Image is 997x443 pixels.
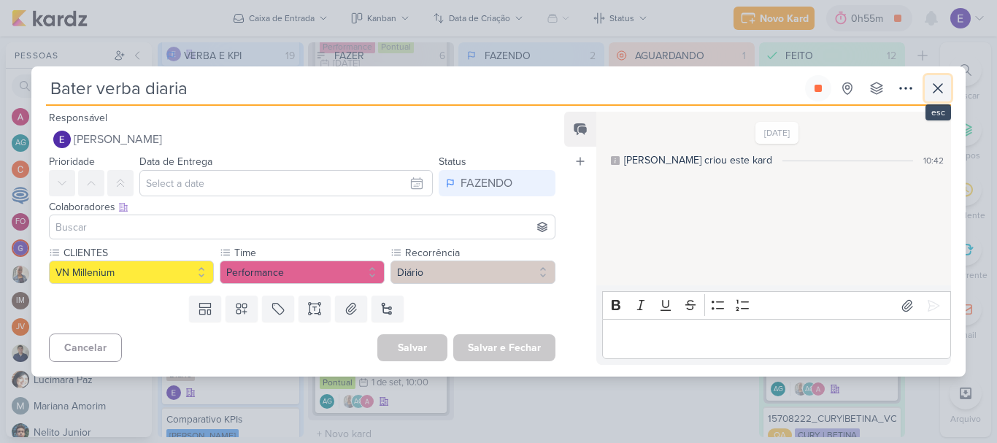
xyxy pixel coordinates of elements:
input: Select a date [139,170,433,196]
button: [PERSON_NAME] [49,126,555,153]
div: 10:42 [923,154,944,167]
div: esc [925,104,951,120]
button: Performance [220,261,385,284]
img: Eduardo Quaresma [53,131,71,148]
button: VN Millenium [49,261,214,284]
label: Recorrência [404,245,555,261]
div: Editor editing area: main [602,319,951,359]
label: Responsável [49,112,107,124]
button: FAZENDO [439,170,555,196]
label: Prioridade [49,155,95,168]
label: Time [233,245,385,261]
div: Parar relógio [812,82,824,94]
label: CLIENTES [62,245,214,261]
div: Colaboradores [49,199,555,215]
div: Editor toolbar [602,291,951,320]
label: Status [439,155,466,168]
div: FAZENDO [461,174,512,192]
input: Buscar [53,218,552,236]
span: [PERSON_NAME] [74,131,162,148]
label: Data de Entrega [139,155,212,168]
button: Diário [390,261,555,284]
div: [PERSON_NAME] criou este kard [624,153,772,168]
button: Cancelar [49,334,122,362]
input: Kard Sem Título [46,75,802,101]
